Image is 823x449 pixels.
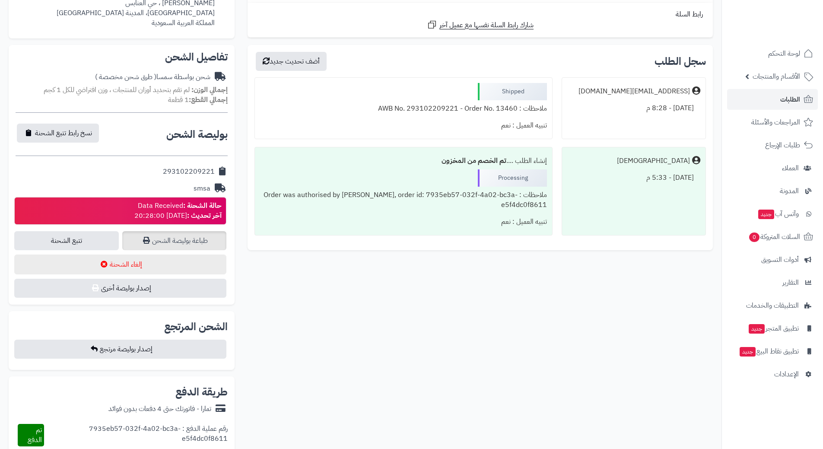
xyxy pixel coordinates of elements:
[183,201,222,211] strong: حالة الشحنة :
[780,185,799,197] span: المدونة
[95,72,156,82] span: ( طرق شحن مخصصة )
[768,48,800,60] span: لوحة التحكم
[427,19,534,30] a: شارك رابط السلة نفسها مع عميل آخر
[727,249,818,270] a: أدوات التسويق
[194,184,210,194] div: smsa
[727,135,818,156] a: طلبات الإرجاع
[44,85,190,95] span: لم تقم بتحديد أوزان للمنتجات ، وزن افتراضي للكل 1 كجم
[727,364,818,385] a: الإعدادات
[164,322,228,332] h2: الشحن المرتجع
[14,340,226,359] button: إصدار بوليصة مرتجع
[782,277,799,289] span: التقارير
[746,299,799,312] span: التطبيقات والخدمات
[134,201,222,221] div: Data Received [DATE] 20:28:00
[478,169,547,187] div: Processing
[727,226,818,247] a: السلات المتروكة0
[761,254,799,266] span: أدوات التسويق
[617,156,690,166] div: [DEMOGRAPHIC_DATA]
[765,139,800,151] span: طلبات الإرجاع
[14,279,226,298] button: إصدار بوليصة أخرى
[774,368,799,380] span: الإعدادات
[28,425,42,445] span: تم الدفع
[567,169,700,186] div: [DATE] - 5:33 م
[122,231,227,250] a: طباعة بوليصة الشحن
[748,231,800,243] span: السلات المتروكة
[44,424,228,446] div: رقم عملية الدفع : 7935eb57-032f-4a02-bc3a-e5f4dc0f8611
[578,86,690,96] div: [EMAIL_ADDRESS][DOMAIN_NAME]
[191,85,228,95] strong: إجمالي الوزن:
[740,347,756,357] span: جديد
[256,52,327,71] button: أضف تحديث جديد
[727,112,818,133] a: المراجعات والأسئلة
[780,93,800,105] span: الطلبات
[17,124,99,143] button: نسخ رابط تتبع الشحنة
[749,232,759,242] span: 0
[35,128,92,138] span: نسخ رابط تتبع الشحنة
[168,95,228,105] small: 1 قطعة
[16,52,228,62] h2: تفاصيل الشحن
[163,167,215,177] div: 293102209221
[189,95,228,105] strong: إجمالي القطع:
[753,70,800,83] span: الأقسام والمنتجات
[175,387,228,397] h2: طريقة الدفع
[14,255,226,274] button: إلغاء الشحنة
[758,210,774,219] span: جديد
[439,20,534,30] span: شارك رابط السلة نفسها مع عميل آخر
[727,43,818,64] a: لوحة التحكم
[748,322,799,334] span: تطبيق المتجر
[727,204,818,224] a: وآتس آبجديد
[108,404,211,414] div: تمارا - فاتورتك حتى 4 دفعات بدون فوائد
[166,129,228,140] h2: بوليصة الشحن
[727,318,818,339] a: تطبيق المتجرجديد
[260,117,547,134] div: تنبيه العميل : نعم
[727,181,818,201] a: المدونة
[442,156,506,166] b: تم الخصم من المخزون
[739,345,799,357] span: تطبيق نقاط البيع
[749,324,765,334] span: جديد
[727,295,818,316] a: التطبيقات والخدمات
[782,162,799,174] span: العملاء
[14,231,119,250] a: تتبع الشحنة
[260,213,547,230] div: تنبيه العميل : نعم
[567,100,700,117] div: [DATE] - 8:28 م
[187,210,222,221] strong: آخر تحديث :
[260,187,547,213] div: ملاحظات : Order was authorised by [PERSON_NAME], order id: 7935eb57-032f-4a02-bc3a-e5f4dc0f8611
[727,158,818,178] a: العملاء
[95,72,210,82] div: شحن بواسطة سمسا
[251,10,709,19] div: رابط السلة
[655,56,706,67] h3: سجل الطلب
[727,272,818,293] a: التقارير
[260,100,547,117] div: ملاحظات : AWB No. 293102209221 - Order No. 13460
[260,153,547,169] div: إنشاء الطلب ....
[757,208,799,220] span: وآتس آب
[727,89,818,110] a: الطلبات
[751,116,800,128] span: المراجعات والأسئلة
[727,341,818,362] a: تطبيق نقاط البيعجديد
[478,83,547,100] div: Shipped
